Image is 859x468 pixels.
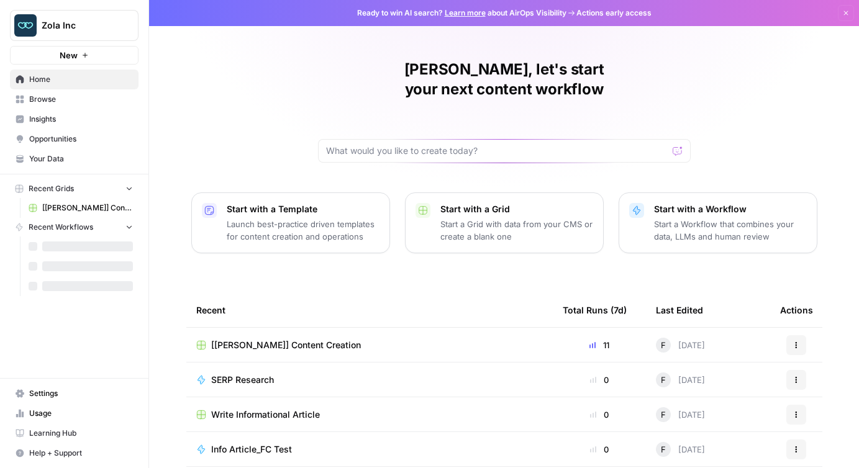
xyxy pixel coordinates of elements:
img: Zola Inc Logo [14,14,37,37]
span: [[PERSON_NAME]] Content Creation [211,339,361,351]
button: Help + Support [10,443,139,463]
input: What would you like to create today? [326,145,668,157]
div: [DATE] [656,442,705,457]
a: Settings [10,384,139,403]
div: Recent [196,293,543,327]
a: Home [10,70,139,89]
p: Launch best-practice driven templates for content creation and operations [227,218,380,243]
div: Last Edited [656,293,703,327]
span: Help + Support [29,448,133,459]
span: Recent Workflows [29,222,93,233]
span: F [661,374,666,386]
div: [DATE] [656,407,705,422]
span: Zola Inc [42,19,117,32]
span: Home [29,74,133,85]
span: New [60,49,78,61]
button: Recent Workflows [10,218,139,236]
span: Recent Grids [29,183,74,194]
div: 0 [563,443,636,456]
p: Start with a Grid [440,203,593,215]
a: Write Informational Article [196,408,543,421]
div: Total Runs (7d) [563,293,627,327]
button: Recent Grids [10,179,139,198]
span: Learning Hub [29,428,133,439]
p: Start a Grid with data from your CMS or create a blank one [440,218,593,243]
div: Actions [780,293,813,327]
a: Usage [10,403,139,423]
span: Insights [29,114,133,125]
a: SERP Research [196,374,543,386]
a: Browse [10,89,139,109]
button: New [10,46,139,65]
a: Learning Hub [10,423,139,443]
span: Write Informational Article [211,408,320,421]
span: SERP Research [211,374,274,386]
span: Info Article_FC Test [211,443,292,456]
p: Start a Workflow that combines your data, LLMs and human review [654,218,807,243]
button: Start with a GridStart a Grid with data from your CMS or create a blank one [405,192,604,253]
h1: [PERSON_NAME], let's start your next content workflow [318,60,691,99]
a: Insights [10,109,139,129]
div: [DATE] [656,338,705,353]
button: Start with a WorkflowStart a Workflow that combines your data, LLMs and human review [619,192,817,253]
a: Info Article_FC Test [196,443,543,456]
div: 0 [563,374,636,386]
span: F [661,339,666,351]
div: [DATE] [656,372,705,387]
a: [[PERSON_NAME]] Content Creation [196,339,543,351]
a: Learn more [445,8,486,17]
span: Browse [29,94,133,105]
span: Settings [29,388,133,399]
span: F [661,443,666,456]
a: [[PERSON_NAME]] Content Creation [23,198,139,218]
button: Start with a TemplateLaunch best-practice driven templates for content creation and operations [191,192,390,253]
div: 11 [563,339,636,351]
span: Usage [29,408,133,419]
button: Workspace: Zola Inc [10,10,139,41]
span: Ready to win AI search? about AirOps Visibility [357,7,566,19]
span: Actions early access [576,7,652,19]
span: Your Data [29,153,133,164]
a: Your Data [10,149,139,169]
p: Start with a Template [227,203,380,215]
span: [[PERSON_NAME]] Content Creation [42,202,133,214]
span: F [661,408,666,421]
a: Opportunities [10,129,139,149]
p: Start with a Workflow [654,203,807,215]
span: Opportunities [29,133,133,145]
div: 0 [563,408,636,421]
